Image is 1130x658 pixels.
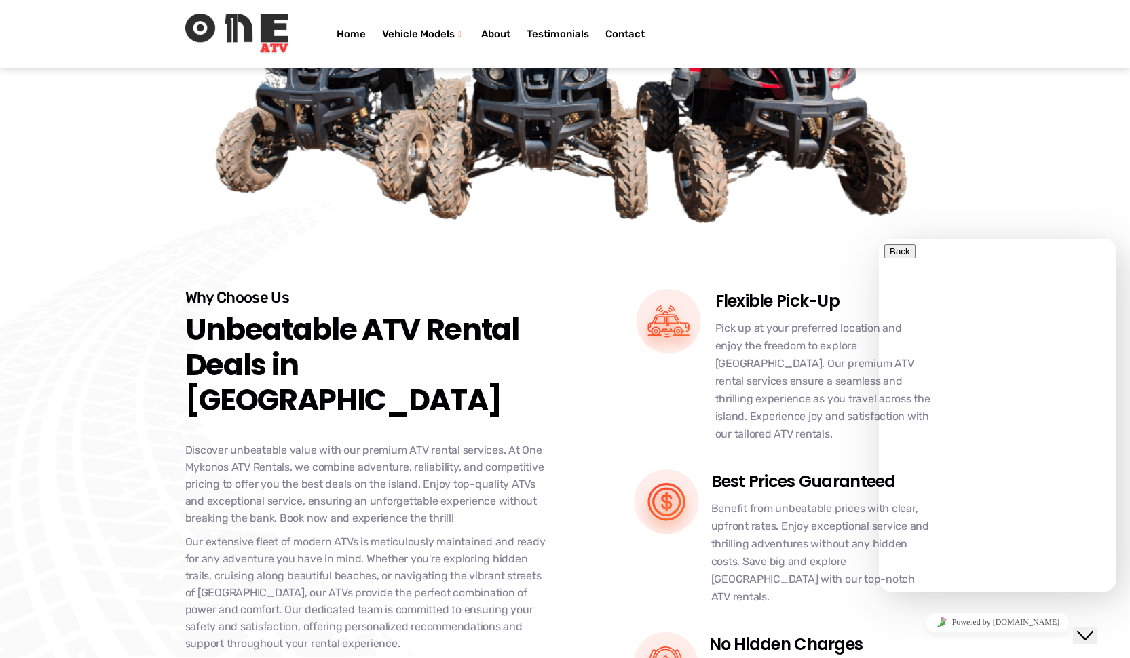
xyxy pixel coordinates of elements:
[711,500,931,606] p: Benefit from unbeatable prices with clear, upfront rates. Enjoy exceptional service and thrilling...
[1073,604,1116,644] iframe: chat widget
[185,288,550,307] h3: Why Choose Us
[374,7,473,61] a: Vehicle Models
[711,469,931,493] h3: Best Prices Guaranteed
[715,320,931,443] p: Pick up at your preferred location and enjoy the freedom to explore [GEOGRAPHIC_DATA]. Our premiu...
[328,7,374,61] a: Home
[597,7,653,61] a: Contact
[473,7,519,61] a: About
[185,312,550,418] h2: Unbeatable ATV Rental Deals in [GEOGRAPHIC_DATA]
[709,632,931,656] h3: No hidden charges
[879,607,1116,638] iframe: chat widget
[715,289,931,313] h3: Flexible Pick-Up
[185,442,550,526] p: Discover unbeatable value with our premium ATV rental services. At One Mykonos ATV Rentals, we co...
[879,239,1116,592] iframe: chat widget
[185,533,550,652] p: Our extensive fleet of modern ATVs is meticulously maintained and ready for any adventure you hav...
[519,7,597,61] a: Testimonials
